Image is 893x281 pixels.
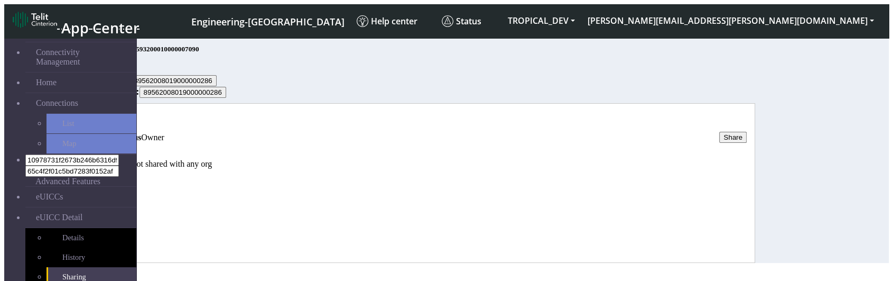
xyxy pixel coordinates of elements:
[129,75,216,86] button: 89562008019000000286
[139,87,226,98] button: 89562008019000000286
[141,133,164,142] span: Owner
[36,213,82,222] span: eUICC Detail
[46,248,136,267] a: History
[25,93,136,113] a: Connections
[61,18,139,38] span: App Center
[719,132,747,143] button: Share
[442,15,481,27] span: Status
[191,15,345,28] span: Engineering-[GEOGRAPHIC_DATA]
[357,15,417,27] span: Help center
[25,42,136,72] a: Connectivity Management
[438,11,501,31] a: Status
[501,11,581,30] button: TROPICAL_DEV
[46,134,136,153] a: Map
[13,8,138,34] a: App Center
[25,207,136,228] a: eUICC Detail
[81,159,755,169] p: This eUICC is not shared with any org
[25,187,136,207] a: eUICCs
[144,88,222,96] span: 89562008019000000286
[25,72,136,93] a: Home
[134,77,212,85] span: 89562008019000000286
[70,45,743,53] h5: EID: 89040024000002593200010000007090
[46,228,136,248] a: Details
[62,119,74,128] span: List
[357,15,368,27] img: knowledge.svg
[352,11,438,31] a: Help center
[13,11,57,28] img: logo-telit-cinterion-gw-new.png
[35,177,100,186] span: Advanced Features
[191,11,344,31] a: Your current platform instance
[442,15,453,27] img: status.svg
[46,114,136,133] a: List
[36,98,78,108] span: Connections
[70,86,139,97] span: Fallback ICCID:
[581,11,880,30] button: [PERSON_NAME][EMAIL_ADDRESS][PERSON_NAME][DOMAIN_NAME]
[62,139,76,148] span: Map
